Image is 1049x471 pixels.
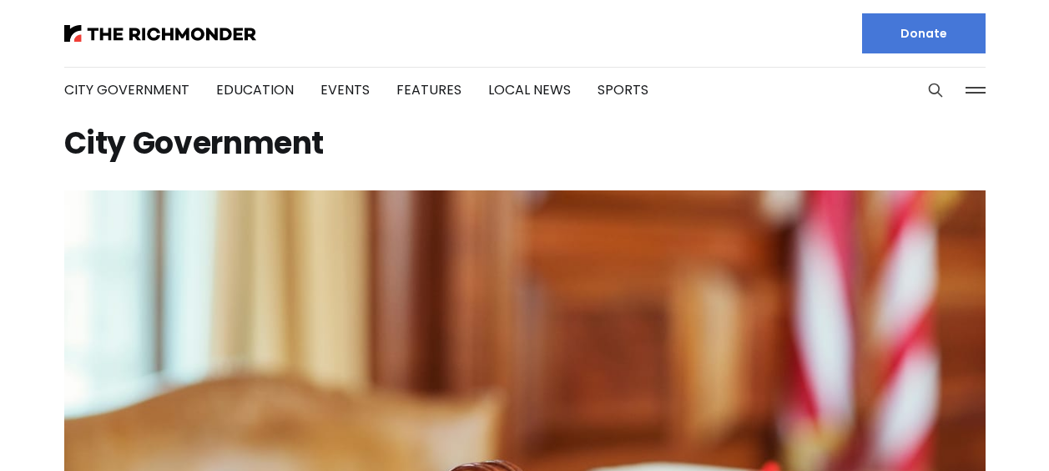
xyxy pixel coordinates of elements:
[923,78,948,103] button: Search this site
[488,80,571,99] a: Local News
[320,80,370,99] a: Events
[862,13,986,53] a: Donate
[64,25,256,42] img: The Richmonder
[64,80,189,99] a: City Government
[64,130,986,157] h1: City Government
[396,80,461,99] a: Features
[216,80,294,99] a: Education
[598,80,648,99] a: Sports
